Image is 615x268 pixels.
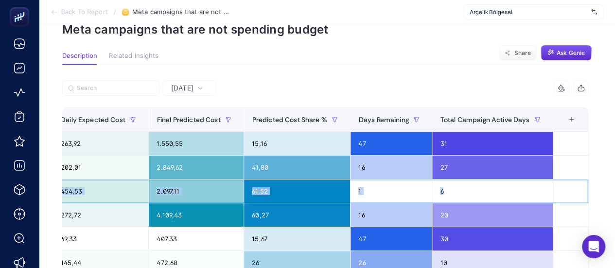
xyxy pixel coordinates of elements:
span: Days Remaining [358,116,408,124]
div: + [562,116,580,124]
div: 69,33 [53,227,149,250]
div: 31 [432,132,553,155]
span: / [114,8,116,16]
button: Share [499,45,537,61]
span: Meta campaigns that are not spending budget [132,8,229,16]
div: 1 [351,179,432,203]
div: 1.550,55 [149,132,244,155]
div: Open Intercom Messenger [582,235,605,258]
div: 47 [351,227,432,250]
div: 15,67 [244,227,350,250]
div: 263,92 [53,132,149,155]
span: Description [62,52,97,60]
span: [DATE] [171,83,193,93]
div: 2.849,62 [149,156,244,179]
span: Ask Genie [557,49,585,57]
div: 16 [351,156,432,179]
div: 2.097,11 [149,179,244,203]
div: 16 [351,203,432,227]
div: 41,80 [244,156,350,179]
button: Ask Genie [541,45,592,61]
div: 272,72 [53,203,149,227]
span: Total Campaign Active Days [440,116,529,124]
button: Related Insights [109,52,158,65]
div: 15,16 [244,132,350,155]
div: 60,27 [244,203,350,227]
div: 61,52 [244,179,350,203]
button: Description [62,52,97,65]
div: 454,53 [53,179,149,203]
img: svg%3e [591,7,597,17]
div: 4.109,43 [149,203,244,227]
div: 30 [432,227,553,250]
div: 6 [432,179,553,203]
span: Arçelik Bölgesel [470,8,587,16]
span: Share [514,49,531,57]
div: 202,01 [53,156,149,179]
span: Daily Expected Cost [61,116,125,124]
input: Search [77,85,154,92]
div: 407,33 [149,227,244,250]
p: Meta campaigns that are not spending budget [62,22,592,36]
div: 47 [351,132,432,155]
span: Back To Report [61,8,108,16]
span: Final Predicted Cost [157,116,220,124]
div: 14 items selected [561,116,569,137]
div: 20 [432,203,553,227]
span: Predicted Cost Share % [252,116,327,124]
span: Related Insights [109,52,158,60]
div: 27 [432,156,553,179]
